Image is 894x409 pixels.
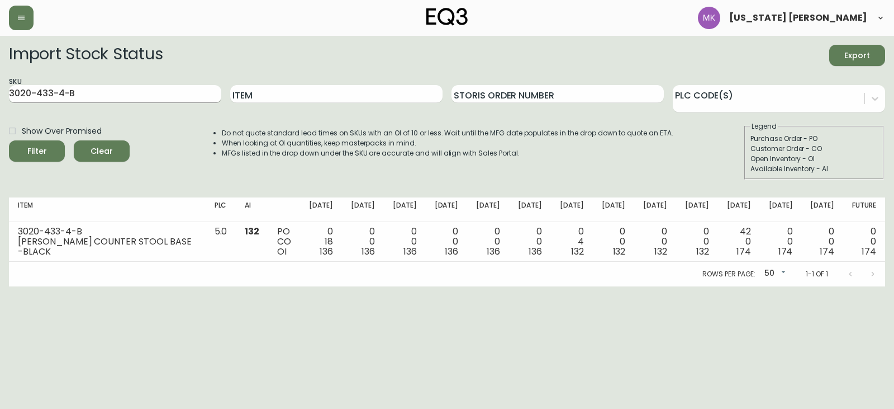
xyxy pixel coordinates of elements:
[27,144,47,158] div: Filter
[393,227,417,257] div: 0 0
[634,198,676,222] th: [DATE]
[769,227,793,257] div: 0 0
[685,227,709,257] div: 0 0
[750,144,878,154] div: Customer Order - CO
[9,140,65,162] button: Filter
[445,245,458,258] span: 136
[602,227,626,257] div: 0 0
[277,227,291,257] div: PO CO
[801,198,843,222] th: [DATE]
[222,148,673,158] li: MFGs listed in the drop down under the SKU are accurate and will align with Sales Portal.
[529,245,542,258] span: 136
[702,269,755,279] p: Rows per page:
[852,227,876,257] div: 0 0
[236,198,268,222] th: AI
[206,222,236,262] td: 5.0
[509,198,551,222] th: [DATE]
[476,227,500,257] div: 0 0
[18,237,197,257] div: [PERSON_NAME] COUNTER STOOL BASE -BLACK
[571,245,584,258] span: 132
[810,227,834,257] div: 0 0
[829,45,885,66] button: Export
[551,198,593,222] th: [DATE]
[593,198,635,222] th: [DATE]
[696,245,709,258] span: 132
[362,245,375,258] span: 136
[518,227,542,257] div: 0 0
[750,154,878,164] div: Open Inventory - OI
[9,198,206,222] th: Item
[760,265,788,283] div: 50
[320,245,333,258] span: 136
[838,49,876,63] span: Export
[487,245,500,258] span: 136
[222,128,673,138] li: Do not quote standard lead times on SKUs with an OI of 10 or less. Wait until the MFG date popula...
[676,198,718,222] th: [DATE]
[729,13,867,22] span: [US_STATE] [PERSON_NAME]
[222,138,673,148] li: When looking at OI quantities, keep masterpacks in mind.
[426,198,468,222] th: [DATE]
[467,198,509,222] th: [DATE]
[351,227,375,257] div: 0 0
[750,134,878,144] div: Purchase Order - PO
[22,125,102,137] span: Show Over Promised
[74,140,130,162] button: Clear
[750,164,878,174] div: Available Inventory - AI
[843,198,885,222] th: Future
[206,198,236,222] th: PLC
[300,198,342,222] th: [DATE]
[83,144,121,158] span: Clear
[435,227,459,257] div: 0 0
[778,245,793,258] span: 174
[426,8,468,26] img: logo
[277,245,287,258] span: OI
[18,227,197,237] div: 3020-433-4-B
[613,245,626,258] span: 132
[643,227,667,257] div: 0 0
[736,245,751,258] span: 174
[384,198,426,222] th: [DATE]
[654,245,667,258] span: 132
[309,227,333,257] div: 0 18
[820,245,834,258] span: 174
[862,245,876,258] span: 174
[560,227,584,257] div: 0 4
[403,245,417,258] span: 136
[727,227,751,257] div: 42 0
[698,7,720,29] img: ea5e0531d3ed94391639a5d1768dbd68
[760,198,802,222] th: [DATE]
[750,121,778,131] legend: Legend
[342,198,384,222] th: [DATE]
[9,45,163,66] h2: Import Stock Status
[245,225,259,238] span: 132
[718,198,760,222] th: [DATE]
[806,269,828,279] p: 1-1 of 1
